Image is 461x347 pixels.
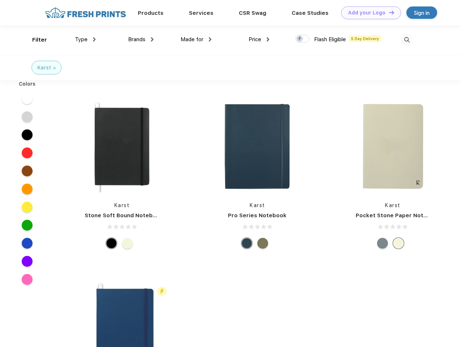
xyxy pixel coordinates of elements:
[349,35,381,42] span: 5 Day Delivery
[241,238,252,249] div: Navy
[209,98,305,194] img: func=resize&h=266
[389,10,394,14] img: DT
[189,10,213,16] a: Services
[37,64,51,72] div: Karst
[128,36,145,43] span: Brands
[401,34,413,46] img: desktop_search.svg
[345,98,441,194] img: func=resize&h=266
[114,202,130,208] a: Karst
[157,287,167,296] img: flash_active_toggle.svg
[53,67,56,69] img: filter_cancel.svg
[267,37,269,42] img: dropdown.png
[151,37,153,42] img: dropdown.png
[385,202,401,208] a: Karst
[43,7,128,19] img: fo%20logo%202.webp
[377,238,388,249] div: Gray
[74,98,170,194] img: func=resize&h=266
[414,9,430,17] div: Sign in
[138,10,164,16] a: Products
[13,80,41,88] div: Colors
[348,10,385,16] div: Add your Logo
[393,238,404,249] div: Beige
[209,37,211,42] img: dropdown.png
[314,36,346,43] span: Flash Eligible
[93,37,96,42] img: dropdown.png
[228,212,287,219] a: Pro Series Notebook
[239,10,266,16] a: CSR Swag
[181,36,203,43] span: Made for
[356,212,441,219] a: Pocket Stone Paper Notebook
[122,238,133,249] div: Beige
[85,212,163,219] a: Stone Soft Bound Notebook
[250,202,265,208] a: Karst
[75,36,88,43] span: Type
[32,36,47,44] div: Filter
[257,238,268,249] div: Olive
[106,238,117,249] div: Black
[406,7,437,19] a: Sign in
[249,36,261,43] span: Price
